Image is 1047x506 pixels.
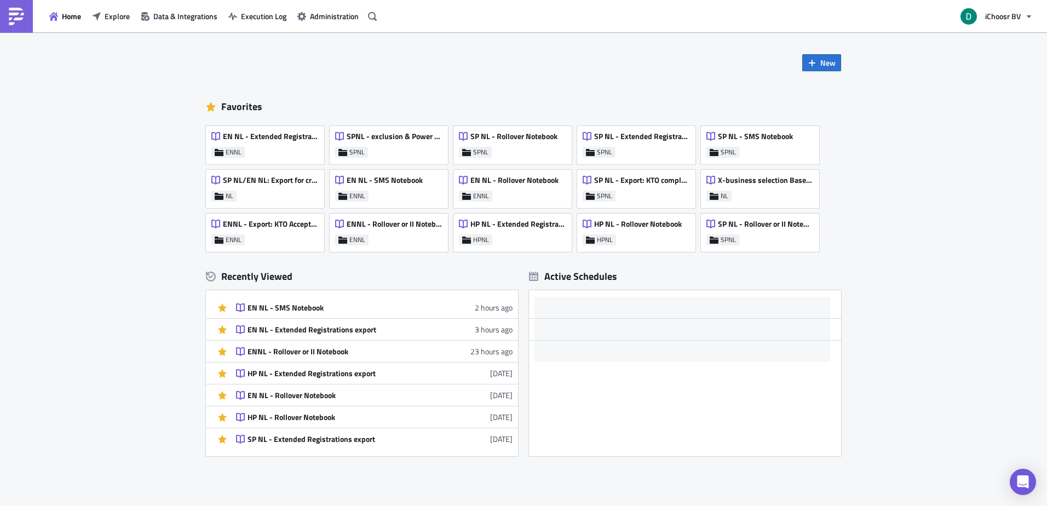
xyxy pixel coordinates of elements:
[349,148,365,157] span: SPNL
[206,120,330,164] a: EN NL - Extended Registrations exportENNL
[721,192,728,200] span: NL
[473,148,488,157] span: SPNL
[802,54,841,71] button: New
[959,7,978,26] img: Avatar
[236,297,513,318] a: EN NL - SMS Notebook2 hours ago
[718,131,793,141] span: SP NL - SMS Notebook
[470,131,557,141] span: SP NL - Rollover Notebook
[236,384,513,406] a: EN NL - Rollover Notebook[DATE]
[236,428,513,450] a: SP NL - Extended Registrations export[DATE]
[453,208,577,252] a: HP NL - Extended Registrations exportHPNL
[349,192,365,200] span: ENNL
[490,433,513,445] time: 2025-09-01T15:21:13Z
[490,367,513,379] time: 2025-09-10T10:10:10Z
[62,10,81,22] span: Home
[153,10,217,22] span: Data & Integrations
[330,120,453,164] a: SPNL - exclusion & Power back to grid listSPNL
[721,235,736,244] span: SPNL
[347,219,442,229] span: ENNL - Rollover or II Notebook
[718,219,813,229] span: SP NL - Rollover or II Notebook
[577,208,701,252] a: HP NL - Rollover NotebookHPNL
[701,208,825,252] a: SP NL - Rollover or II NotebookSPNL
[248,303,439,313] div: EN NL - SMS Notebook
[226,235,241,244] span: ENNL
[577,164,701,208] a: SP NL - Export: KTO completed/declined #4000 for VEHSPNL
[292,8,364,25] button: Administration
[248,325,439,335] div: EN NL - Extended Registrations export
[473,192,489,200] span: ENNL
[310,10,359,22] span: Administration
[985,10,1021,22] span: iChoosr BV
[236,406,513,428] a: HP NL - Rollover Notebook[DATE]
[701,120,825,164] a: SP NL - SMS NotebookSPNL
[87,8,135,25] button: Explore
[718,175,813,185] span: X-business selection Base from ENNL
[594,219,682,229] span: HP NL - Rollover Notebook
[241,10,286,22] span: Execution Log
[529,270,617,283] div: Active Schedules
[248,369,439,378] div: HP NL - Extended Registrations export
[594,175,689,185] span: SP NL - Export: KTO completed/declined #4000 for VEH
[473,235,489,244] span: HPNL
[475,324,513,335] time: 2025-09-11T07:28:32Z
[330,208,453,252] a: ENNL - Rollover or II NotebookENNL
[330,164,453,208] a: EN NL - SMS NotebookENNL
[223,8,292,25] button: Execution Log
[347,131,442,141] span: SPNL - exclusion & Power back to grid list
[248,347,439,357] div: ENNL - Rollover or II Notebook
[1010,469,1036,495] div: Open Intercom Messenger
[597,235,613,244] span: HPNL
[206,268,518,285] div: Recently Viewed
[820,57,836,68] span: New
[248,412,439,422] div: HP NL - Rollover Notebook
[226,192,233,200] span: NL
[453,164,577,208] a: EN NL - Rollover NotebookENNL
[577,120,701,164] a: SP NL - Extended Registrations exportSPNL
[470,175,559,185] span: EN NL - Rollover Notebook
[206,164,330,208] a: SP NL/EN NL: Export for cross check with CRM VEHNL
[236,363,513,384] a: HP NL - Extended Registrations export[DATE]
[597,192,612,200] span: SPNL
[701,164,825,208] a: X-business selection Base from ENNLNL
[236,341,513,362] a: ENNL - Rollover or II Notebook23 hours ago
[475,302,513,313] time: 2025-09-11T08:32:06Z
[8,8,25,25] img: PushMetrics
[105,10,130,22] span: Explore
[453,120,577,164] a: SP NL - Rollover NotebookSPNL
[721,148,736,157] span: SPNL
[597,148,612,157] span: SPNL
[206,208,330,252] a: ENNL - Export: KTO Accepted #4000 for VEHENNL
[223,219,318,229] span: ENNL - Export: KTO Accepted #4000 for VEH
[470,219,566,229] span: HP NL - Extended Registrations export
[223,175,318,185] span: SP NL/EN NL: Export for cross check with CRM VEH
[223,131,318,141] span: EN NL - Extended Registrations export
[135,8,223,25] button: Data & Integrations
[594,131,689,141] span: SP NL - Extended Registrations export
[236,319,513,340] a: EN NL - Extended Registrations export3 hours ago
[470,346,513,357] time: 2025-09-10T11:27:52Z
[248,390,439,400] div: EN NL - Rollover Notebook
[349,235,365,244] span: ENNL
[490,411,513,423] time: 2025-09-02T11:43:47Z
[206,99,841,115] div: Favorites
[226,148,241,157] span: ENNL
[44,8,87,25] button: Home
[347,175,423,185] span: EN NL - SMS Notebook
[490,389,513,401] time: 2025-09-04T12:04:08Z
[954,4,1039,28] button: iChoosr BV
[248,434,439,444] div: SP NL - Extended Registrations export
